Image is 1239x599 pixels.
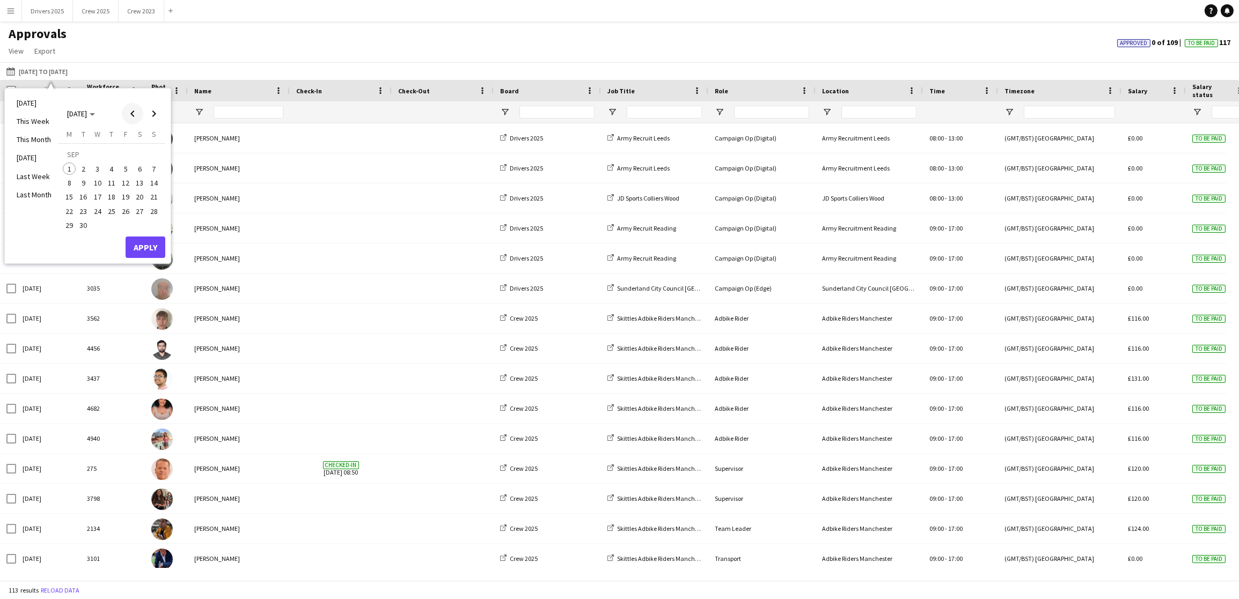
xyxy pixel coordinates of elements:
span: Skittles Adbike Riders Manchester [617,464,708,472]
span: 20 [134,190,146,203]
span: 08:00 [929,194,944,202]
div: Adbike Riders Manchester [816,304,923,333]
div: JD Sports Colliers Wood [816,183,923,213]
span: 25 [105,205,118,218]
span: 9 [77,176,90,189]
button: 24-09-2025 [91,204,105,218]
img: Michael Sutton [151,459,173,480]
span: Crew 2025 [510,494,538,502]
span: To be paid [1192,195,1226,203]
div: (GMT/BST) [GEOGRAPHIC_DATA] [998,304,1121,333]
span: 13:00 [948,164,963,172]
div: Adbike Riders Manchester [816,394,923,423]
input: Timezone Filter Input [1024,106,1115,119]
div: Team Leader [708,514,816,543]
div: Campaign Op (Edge) [708,273,816,303]
div: Transport [708,544,816,573]
div: (GMT/BST) [GEOGRAPHIC_DATA] [998,484,1121,513]
span: Photo [151,83,168,99]
button: 09-09-2025 [76,176,90,190]
a: Crew 2025 [500,344,538,352]
span: Crew 2025 [510,404,538,412]
span: [DATE] [67,109,87,119]
button: Open Filter Menu [194,107,204,117]
button: 02-09-2025 [76,162,90,176]
div: [DATE] [16,304,80,333]
span: 17 [91,190,104,203]
span: 23 [77,205,90,218]
span: 26 [119,205,132,218]
button: Open Filter Menu [1005,107,1014,117]
div: [DATE] [16,364,80,393]
span: Army Recruit Leeds [617,164,670,172]
a: Army Recruit Leeds [607,164,670,172]
div: [PERSON_NAME] [188,544,290,573]
div: (GMT/BST) [GEOGRAPHIC_DATA] [998,364,1121,393]
li: [DATE] [10,149,58,167]
span: Crew 2025 [510,344,538,352]
span: Skittles Adbike Riders Manchester [617,404,708,412]
img: Vaibhav Verma [151,368,173,390]
span: 10 [91,176,104,189]
div: (GMT/BST) [GEOGRAPHIC_DATA] [998,273,1121,303]
img: Rokas Juskys [151,308,173,330]
div: [DATE] [16,454,80,483]
div: (GMT/BST) [GEOGRAPHIC_DATA] [998,334,1121,363]
div: (GMT/BST) [GEOGRAPHIC_DATA] [998,123,1121,153]
a: Skittles Adbike Riders Manchester [607,524,708,533]
button: Open Filter Menu [1192,107,1202,117]
div: [PERSON_NAME] [188,273,290,303]
span: Time [929,87,945,95]
span: 3 [91,162,104,175]
button: 08-09-2025 [62,176,76,190]
div: 4682 [80,394,145,423]
div: Adbike Riders Manchester [816,364,923,393]
span: 0 of 109 [1117,38,1185,47]
a: Skittles Adbike Riders Manchester [607,344,708,352]
button: 11-09-2025 [105,176,119,190]
li: This Week [10,112,58,130]
span: 28 [148,205,160,218]
div: 275 [80,454,145,483]
input: Board Filter Input [519,106,595,119]
span: Drivers 2025 [510,134,543,142]
span: £0.00 [1128,164,1142,172]
span: Salary status [1192,83,1231,99]
a: View [4,44,28,58]
span: T [82,129,85,139]
div: Adbike Riders Manchester [816,484,923,513]
a: Skittles Adbike Riders Manchester [607,494,708,502]
img: John Hamblett [151,278,173,300]
button: 03-09-2025 [91,162,105,176]
a: Skittles Adbike Riders Manchester [607,434,708,442]
div: (GMT/BST) [GEOGRAPHIC_DATA] [998,153,1121,183]
img: Emad Emad [151,338,173,360]
div: 2134 [80,514,145,543]
div: Campaign Op (Digital) [708,243,816,273]
span: Check-In [296,87,322,95]
a: Skittles Adbike Riders Manchester [607,464,708,472]
button: Reload data [39,585,82,596]
div: Adbike Riders Manchester [816,454,923,483]
li: [DATE] [10,94,58,112]
button: 25-09-2025 [105,204,119,218]
span: Name [194,87,211,95]
a: Crew 2025 [500,404,538,412]
div: Adbike Riders Manchester [816,514,923,543]
a: Crew 2025 [500,434,538,442]
span: Army Recruit Reading [617,254,676,262]
span: 29 [63,219,76,232]
img: Victoria Bond [151,428,173,450]
span: - [945,194,947,202]
span: Check-Out [398,87,430,95]
span: Location [822,87,849,95]
div: Adbike Riders Manchester [816,424,923,453]
div: 3798 [80,484,145,513]
span: 1 [63,162,76,175]
div: Adbike Riders Manchester [816,544,923,573]
a: Skittles Adbike Riders Manchester [607,314,708,322]
button: 14-09-2025 [147,176,161,190]
div: [PERSON_NAME] [188,514,290,543]
button: Previous month [122,103,143,124]
div: (GMT/BST) [GEOGRAPHIC_DATA] [998,394,1121,423]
